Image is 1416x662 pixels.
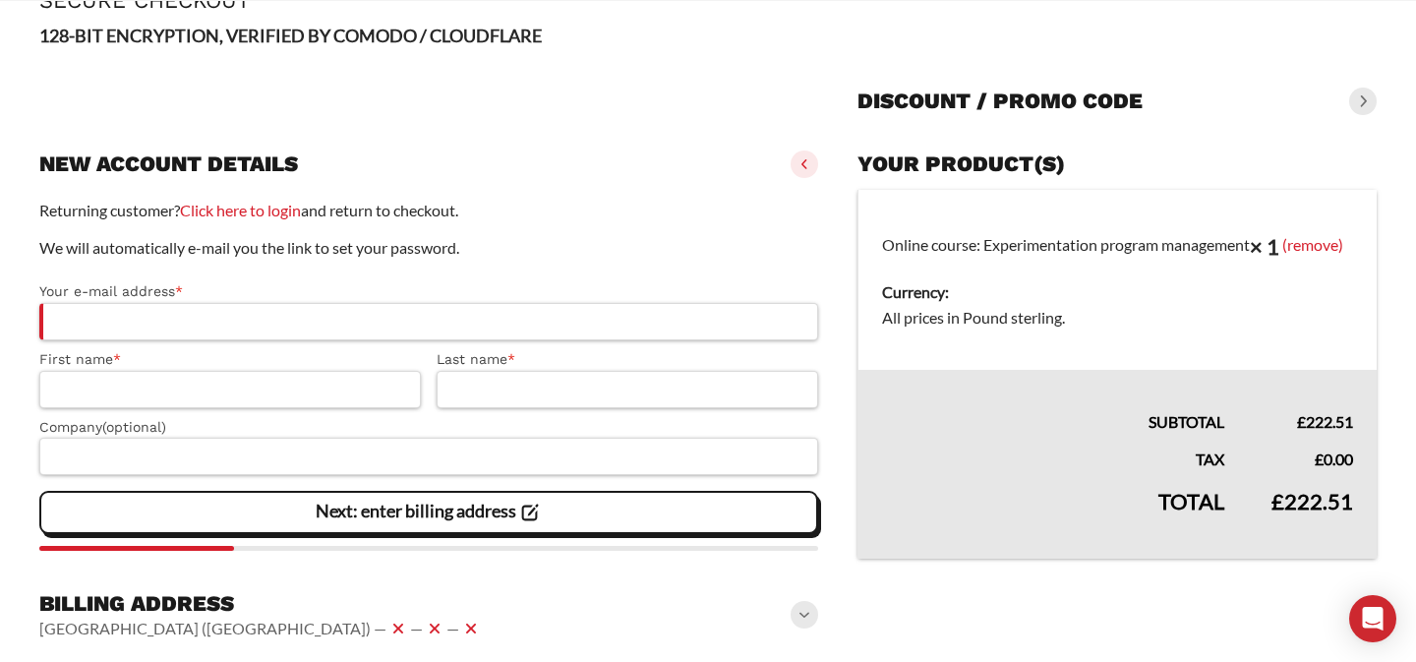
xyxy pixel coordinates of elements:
th: Total [858,472,1249,559]
p: Returning customer? and return to checkout. [39,198,818,223]
h3: Discount / promo code [857,88,1143,115]
a: Click here to login [180,201,301,219]
strong: × 1 [1250,233,1279,260]
label: Your e-mail address [39,280,818,303]
vaadin-button: Next: enter billing address [39,491,818,534]
label: Last name [437,348,818,371]
dt: Currency: [882,279,1353,305]
span: £ [1271,488,1284,514]
label: Company [39,416,818,439]
bdi: 0.00 [1315,450,1353,468]
label: First name [39,348,421,371]
span: £ [1297,412,1306,431]
bdi: 222.51 [1271,488,1353,514]
p: We will automatically e-mail you the link to set your password. [39,235,818,261]
span: £ [1315,450,1324,468]
dd: All prices in Pound sterling. [882,305,1353,331]
span: (optional) [102,419,166,435]
h3: New account details [39,150,298,178]
th: Subtotal [858,370,1249,435]
strong: 128-BIT ENCRYPTION, VERIFIED BY COMODO / CLOUDFLARE [39,25,542,46]
h3: Billing address [39,590,483,618]
div: Open Intercom Messenger [1349,595,1396,642]
td: Online course: Experimentation program management [858,190,1378,371]
bdi: 222.51 [1297,412,1353,431]
th: Tax [858,435,1249,472]
vaadin-horizontal-layout: [GEOGRAPHIC_DATA] ([GEOGRAPHIC_DATA]) — — — [39,617,483,640]
a: (remove) [1282,234,1343,253]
